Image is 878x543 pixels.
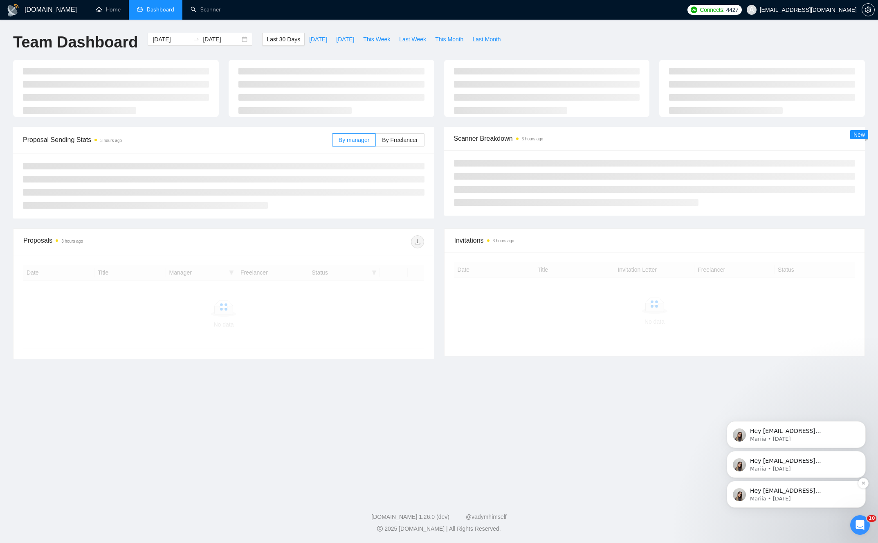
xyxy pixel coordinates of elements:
span: dashboard [137,7,143,12]
iframe: Intercom live chat [850,515,870,535]
div: Proposals [23,235,224,248]
button: [DATE] [332,33,359,46]
span: New [853,131,865,138]
span: 10 [867,515,876,522]
img: logo [7,4,20,17]
a: searchScanner [191,6,221,13]
span: By manager [339,137,369,143]
time: 3 hours ago [493,239,514,243]
img: upwork-logo.png [691,7,697,13]
a: @vadymhimself [466,514,507,520]
span: By Freelancer [382,137,418,143]
button: [DATE] [305,33,332,46]
input: Start date [153,35,190,44]
span: user [749,7,754,13]
span: This Week [363,35,390,44]
button: Last Week [395,33,431,46]
span: 4427 [726,5,739,14]
time: 3 hours ago [522,137,543,141]
button: setting [862,3,875,16]
time: 3 hours ago [61,239,83,243]
iframe: Intercom notifications message [714,369,878,521]
span: [DATE] [336,35,354,44]
span: Proposal Sending Stats [23,135,332,145]
span: [DATE] [309,35,327,44]
span: copyright [377,526,383,532]
span: This Month [435,35,463,44]
span: Invitations [454,235,855,246]
span: Last Week [399,35,426,44]
time: 3 hours ago [100,138,122,143]
a: setting [862,7,875,13]
span: swap-right [193,36,200,43]
span: Last 30 Days [267,35,300,44]
a: homeHome [96,6,121,13]
div: 2025 [DOMAIN_NAME] | All Rights Reserved. [7,525,871,533]
h1: Team Dashboard [13,33,138,52]
a: [DOMAIN_NAME] 1.26.0 (dev) [371,514,449,520]
button: Last Month [468,33,505,46]
button: Last 30 Days [262,33,305,46]
button: This Week [359,33,395,46]
span: Dashboard [147,6,174,13]
button: This Month [431,33,468,46]
span: to [193,36,200,43]
span: Scanner Breakdown [454,133,856,144]
span: Last Month [472,35,501,44]
input: End date [203,35,240,44]
span: Connects: [700,5,724,14]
